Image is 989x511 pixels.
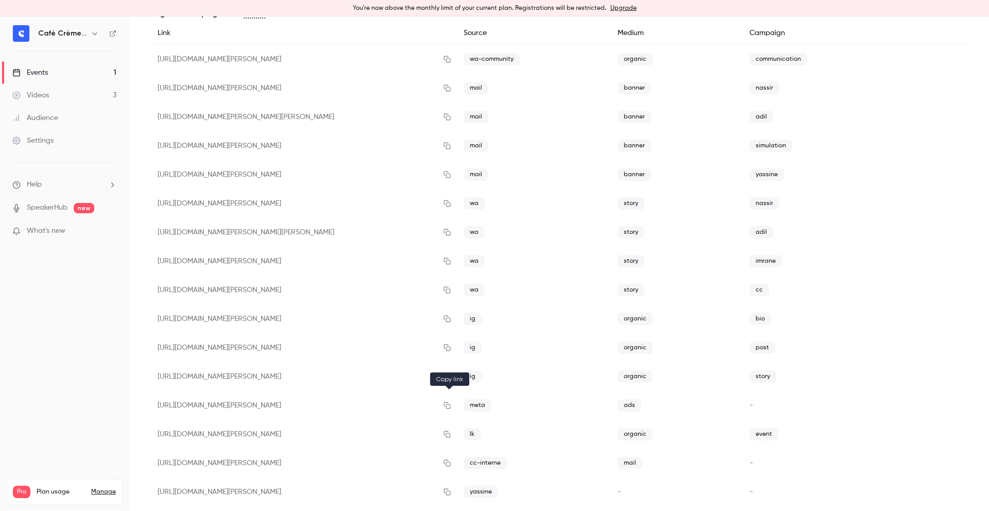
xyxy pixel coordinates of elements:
[464,82,488,94] span: mail
[149,449,455,478] div: [URL][DOMAIN_NAME][PERSON_NAME]
[609,22,742,45] div: Medium
[21,132,185,157] div: Vous recevrez une notification ici et par e-mail
[12,67,48,78] div: Events
[8,91,198,115] div: Operator dit…
[149,276,455,304] div: [URL][DOMAIN_NAME][PERSON_NAME]
[749,82,779,94] span: nassir
[149,131,455,160] div: [URL][DOMAIN_NAME][PERSON_NAME]
[149,478,455,506] div: [URL][DOMAIN_NAME][PERSON_NAME]
[464,111,488,123] span: mail
[464,284,485,296] span: wa
[749,53,807,65] span: communication
[741,22,898,45] div: Campaign
[618,342,653,354] span: organic
[29,6,46,22] img: Profile image for Salim
[749,140,792,152] span: simulation
[9,316,197,333] textarea: Envoyer un message...
[12,113,58,123] div: Audience
[37,40,198,83] div: Hello, I would like to know how can I activate the local recording for my next webinar?
[618,168,651,181] span: banner
[749,168,784,181] span: yassine
[8,219,169,272] div: Hey [PERSON_NAME],Local recording is available as a paid add-on on the pro plan. Would you be int...
[27,226,65,236] span: What's new
[464,197,485,210] span: wa
[618,457,642,469] span: mail
[618,313,653,325] span: organic
[149,74,455,103] div: [URL][DOMAIN_NAME][PERSON_NAME]
[8,114,198,196] div: Operator dit…
[149,391,455,420] div: [URL][DOMAIN_NAME][PERSON_NAME]
[618,284,644,296] span: story
[749,255,782,267] span: imrane
[13,25,29,42] img: Café Crème Club
[12,90,49,100] div: Videos
[8,219,198,291] div: Salim dit…
[618,488,621,496] span: -
[16,337,24,346] button: Sélectionneur d’emoji
[455,22,609,45] div: Source
[749,284,769,296] span: cc
[27,202,67,213] a: SpeakerHub
[464,457,507,469] span: cc-interne
[181,4,199,23] div: Fermer
[610,4,637,12] a: Upgrade
[149,333,455,362] div: [URL][DOMAIN_NAME][PERSON_NAME]
[7,4,26,24] button: go back
[618,399,641,412] span: ads
[149,189,455,218] div: [URL][DOMAIN_NAME][PERSON_NAME]
[16,97,142,108] div: Give the team a way to reach you:
[749,226,773,239] span: adil
[8,196,198,219] div: Salim dit…
[464,428,481,440] span: lk
[618,255,644,267] span: story
[31,197,41,208] img: Profile image for Salim
[16,226,161,236] div: Hey [PERSON_NAME],
[50,5,117,13] h1: [PERSON_NAME]
[8,40,198,91] div: user dit…
[32,337,41,346] button: Sélectionneur de fichier gif
[85,297,190,308] div: yes, how much does it cost ?
[44,199,102,206] b: [PERSON_NAME]
[464,486,498,498] span: yassine
[464,140,488,152] span: mail
[618,370,653,383] span: organic
[149,22,455,45] div: Link
[464,399,491,412] span: meta
[464,342,482,354] span: ig
[464,53,520,65] span: wa-community
[618,140,651,152] span: banner
[149,304,455,333] div: [URL][DOMAIN_NAME][PERSON_NAME]
[618,197,644,210] span: story
[149,218,455,247] div: [URL][DOMAIN_NAME][PERSON_NAME][PERSON_NAME]
[27,179,42,190] span: Help
[618,111,651,123] span: banner
[464,370,482,383] span: ig
[464,226,485,239] span: wa
[149,45,455,74] div: [URL][DOMAIN_NAME][PERSON_NAME]
[618,226,644,239] span: story
[749,197,779,210] span: nassir
[12,179,116,190] li: help-dropdown-opener
[749,488,753,496] span: -
[37,488,85,496] span: Plan usage
[12,135,54,146] div: Settings
[149,103,455,131] div: [URL][DOMAIN_NAME][PERSON_NAME][PERSON_NAME]
[16,236,161,266] div: Local recording is available as a paid add-on on the pro plan. Would you be interested in activat...
[464,313,482,325] span: ig
[618,53,653,65] span: organic
[74,203,94,213] span: new
[8,291,198,326] div: user dit…
[464,168,488,181] span: mail
[749,428,778,440] span: event
[177,333,193,350] button: Envoyer un message…
[161,4,181,24] button: Accueil
[8,91,150,114] div: Give the team a way to reach you:
[44,198,176,207] div: joined the conversation
[749,402,753,409] span: -
[38,28,87,39] h6: Café Crème Club
[21,160,185,171] input: Enter your email
[618,82,651,94] span: banner
[749,342,775,354] span: post
[65,337,74,346] button: Start recording
[749,370,776,383] span: story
